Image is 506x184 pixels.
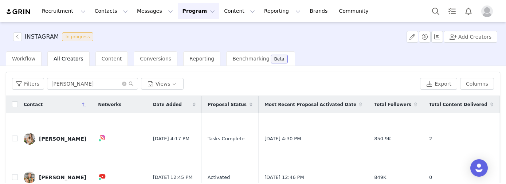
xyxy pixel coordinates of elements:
[54,56,83,62] span: All Creators
[260,3,305,19] button: Reporting
[39,175,86,180] div: [PERSON_NAME]
[460,3,476,19] button: Notifications
[24,101,43,108] span: Contact
[444,3,460,19] a: Tasks
[153,101,182,108] span: Date Added
[305,3,334,19] a: Brands
[428,3,444,19] button: Search
[102,56,122,62] span: Content
[25,32,59,41] h3: INSTAGRAM
[62,32,94,41] span: In progress
[153,135,189,142] span: [DATE] 4:17 PM
[444,31,497,43] button: Add Creators
[47,78,138,90] input: Search...
[39,136,86,142] div: [PERSON_NAME]
[13,32,96,41] span: [object Object]
[208,135,245,142] span: Tasks Complete
[90,3,132,19] button: Contacts
[460,78,494,90] button: Columns
[274,57,285,61] div: Beta
[140,56,171,62] span: Conversions
[481,5,493,17] img: placeholder-profile.jpg
[264,135,301,142] span: [DATE] 4:30 PM
[24,172,35,183] img: 9d3b762b-d9cd-45b8-9a80-be4124ca977a--s.jpg
[429,101,487,108] span: Total Content Delivered
[374,135,391,142] span: 850.9K
[477,5,500,17] button: Profile
[38,3,90,19] button: Recruitment
[178,3,219,19] button: Program
[374,101,411,108] span: Total Followers
[208,174,230,181] span: Activated
[133,3,177,19] button: Messages
[189,56,214,62] span: Reporting
[470,159,488,177] div: Open Intercom Messenger
[208,101,247,108] span: Proposal Status
[232,56,269,62] span: Benchmarking
[98,101,121,108] span: Networks
[335,3,376,19] a: Community
[264,101,356,108] span: Most Recent Proposal Activated Date
[12,56,35,62] span: Workflow
[122,82,126,86] i: icon: close-circle
[24,172,86,183] a: [PERSON_NAME]
[24,133,86,145] a: [PERSON_NAME]
[264,174,304,181] span: [DATE] 12:46 PM
[153,174,193,181] span: [DATE] 12:45 PM
[141,78,184,90] button: Views
[6,8,31,15] img: grin logo
[374,174,386,181] span: 849K
[12,78,44,90] button: Filters
[420,78,457,90] button: Export
[99,135,105,141] img: instagram.svg
[220,3,259,19] button: Content
[24,133,35,145] img: 31a4d63c-052d-48bd-b1e1-67f01d3860f6.jpg
[129,81,134,86] i: icon: search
